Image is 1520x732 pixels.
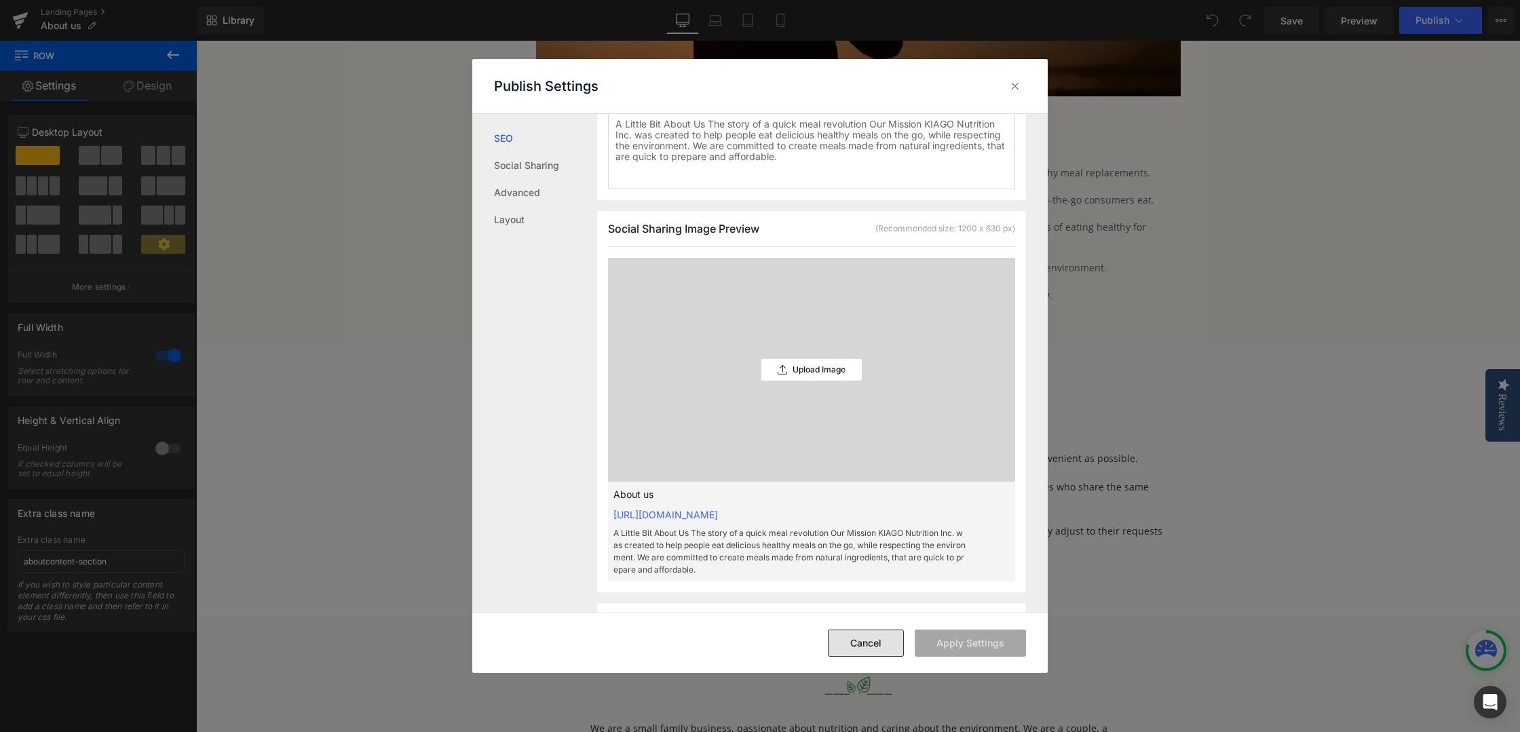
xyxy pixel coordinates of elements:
[494,152,597,179] a: Social Sharing
[703,439,968,469] p: Partner with people or companies who share the same values as us.
[703,153,961,166] p: Revolutionize the way busy or on-the-go consumers eat.
[364,180,618,234] p: We are committed to create meals made from natural ingredients, that are quick to prepare and aff...
[394,681,930,722] p: We are a small family business, passionate about nutrition and caring about the environment. We a...
[613,487,966,502] p: About us
[608,222,759,235] span: Social Sharing Image Preview
[494,78,598,94] p: Publish Settings
[364,126,618,166] p: KIAGO Nutrition inc. was created to help people eat delicious healthy meals on the go, while resp...
[1474,686,1506,718] div: Open Intercom Messenger
[703,248,961,261] p: Save consumers time and money.
[494,179,597,206] a: Advanced
[494,125,597,152] a: SEO
[703,483,968,514] p: Listen to our customers to quickly adjust to their requests and preferences.
[387,498,652,528] p: Respect the environment in the production and consumption of each meal.
[494,206,597,233] a: Layout
[703,126,961,139] p: Become a market leader in healthy meal replacements.
[828,630,904,657] button: Cancel
[915,630,1026,657] button: Apply Settings
[387,469,652,484] p: Inform and share health information.
[793,365,845,374] p: Upload Image
[394,610,930,629] h2: The KIAGO Meals Story
[703,220,961,234] p: Contribute to the respect of the environment.
[703,180,961,207] p: Inform consumers of the benefits of eating healthy for their body.
[875,223,1015,235] div: (Recommended size: 1200 x 630 px)
[387,410,652,456] p: Constantly following and learning from the latest nutritional studies to improve our product and ...
[613,527,966,576] p: A Little Bit About Us The story of a quick meal revolution Our Mission KIAGO Nutrition Inc. was c...
[613,509,718,520] a: [URL][DOMAIN_NAME]
[672,90,961,109] h2: Our Vision
[364,90,652,109] h2: Our Mission
[703,410,968,425] p: Make every meal as fast and convenient as possible.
